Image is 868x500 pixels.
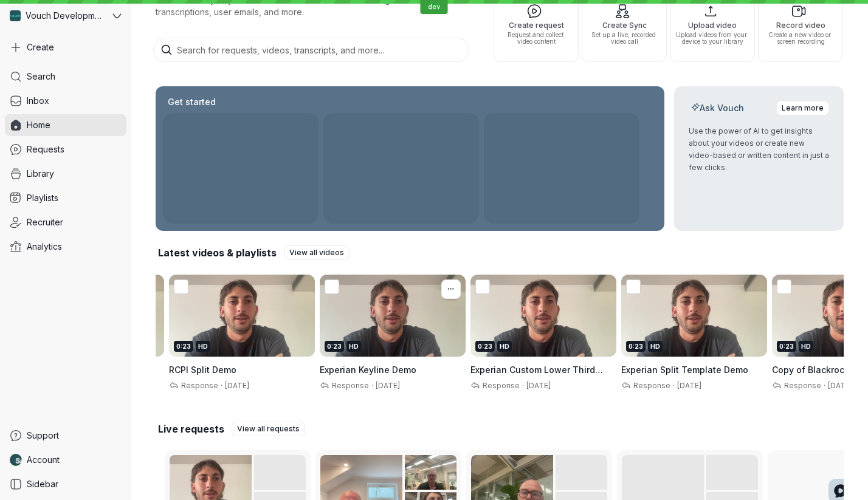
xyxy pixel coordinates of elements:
[218,381,225,391] span: ·
[27,41,54,53] span: Create
[289,247,344,259] span: View all videos
[320,365,416,375] span: Experian Keyline Demo
[648,341,663,352] div: HD
[828,381,852,390] span: [DATE]
[526,381,551,390] span: [DATE]
[27,454,60,466] span: Account
[284,245,350,260] a: View all videos
[27,95,49,107] span: Inbox
[763,21,838,29] span: Record video
[179,381,218,390] span: Response
[325,341,344,352] div: 0:23
[237,423,300,435] span: View all requests
[376,381,400,390] span: [DATE]
[5,236,126,258] a: Analytics
[27,216,63,228] span: Recruiter
[689,102,746,114] h2: Ask Vouch
[677,381,701,390] span: [DATE]
[27,478,58,490] span: Sidebar
[5,36,126,58] button: Create
[782,102,824,114] span: Learn more
[27,70,55,83] span: Search
[5,90,126,112] a: Inbox
[158,422,224,436] h2: Live requests
[5,449,126,471] a: Nathan Weinstock avatarAccount
[520,381,526,391] span: ·
[27,168,54,180] span: Library
[5,139,126,160] a: Requests
[10,454,22,466] img: Nathan Weinstock avatar
[196,341,210,352] div: HD
[5,425,126,447] a: Support
[821,381,828,391] span: ·
[27,192,58,204] span: Playlists
[5,114,126,136] a: Home
[346,341,361,352] div: HD
[470,364,616,376] h3: Experian Custom Lower Third Demo
[5,66,126,87] a: Search
[675,32,749,45] span: Upload videos from your device to your library
[5,211,126,233] a: Recruiter
[587,32,661,45] span: Set up a live, recorded video call
[26,10,103,22] span: Vouch Development Team
[5,163,126,185] a: Library
[153,38,469,62] input: Search for requests, videos, transcripts, and more...
[799,341,813,352] div: HD
[626,341,646,352] div: 0:23
[165,96,218,108] h2: Get started
[329,381,369,390] span: Response
[27,119,50,131] span: Home
[169,365,236,375] span: RCPI Split Demo
[10,10,21,21] img: Vouch Development Team avatar
[369,381,376,391] span: ·
[27,143,64,156] span: Requests
[782,381,821,390] span: Response
[631,381,670,390] span: Response
[475,341,495,352] div: 0:23
[441,279,461,299] button: More actions
[27,241,62,253] span: Analytics
[499,21,573,29] span: Create request
[5,5,126,27] button: Vouch Development Team avatarVouch Development Team
[27,430,59,442] span: Support
[5,5,110,27] div: Vouch Development Team
[621,365,748,375] span: Experian Split Template Demo
[497,341,512,352] div: HD
[225,381,249,390] span: [DATE]
[5,187,126,209] a: Playlists
[480,381,520,390] span: Response
[763,32,838,45] span: Create a new video or screen recording
[470,365,603,387] span: Experian Custom Lower Third Demo
[232,422,305,436] a: View all requests
[174,341,193,352] div: 0:23
[499,32,573,45] span: Request and collect video content
[158,246,277,259] h2: Latest videos & playlists
[5,473,126,495] a: Sidebar
[670,381,677,391] span: ·
[777,341,796,352] div: 0:23
[675,21,749,29] span: Upload video
[689,125,829,174] p: Use the power of AI to get insights about your videos or create new video-based or written conten...
[776,101,829,115] a: Learn more
[587,21,661,29] span: Create Sync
